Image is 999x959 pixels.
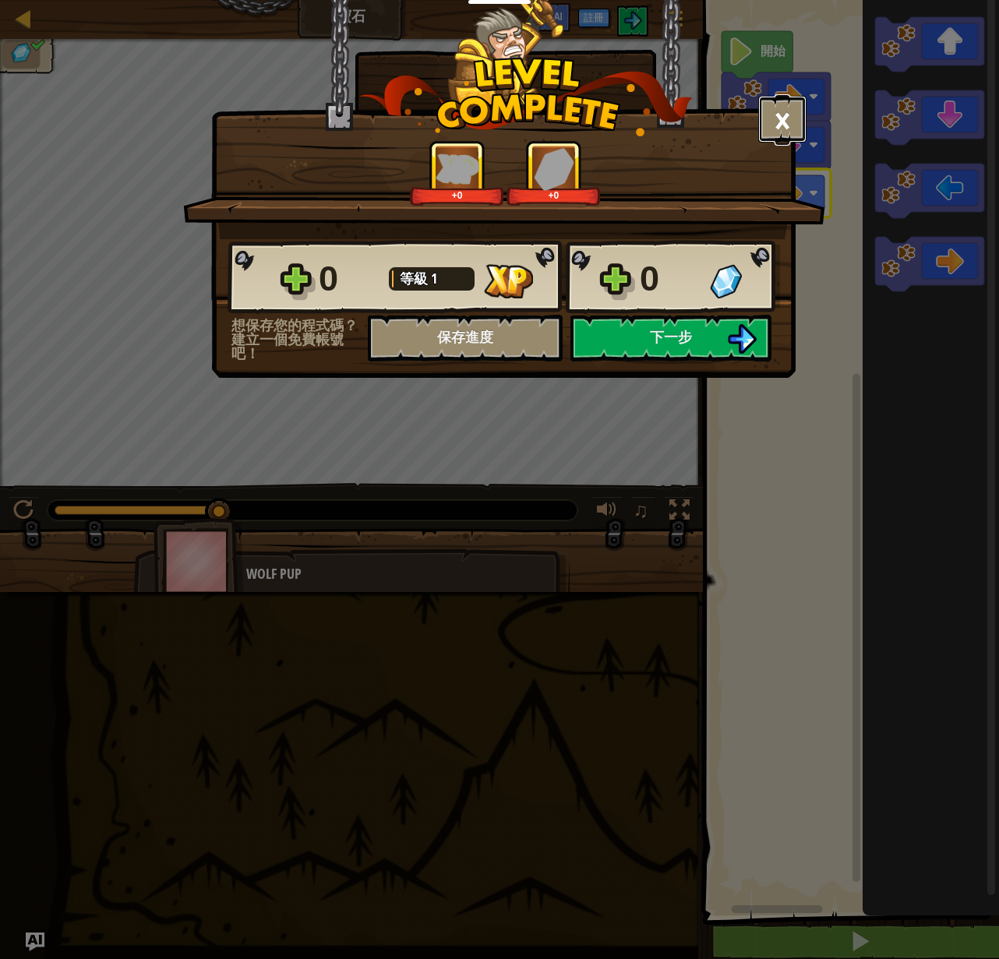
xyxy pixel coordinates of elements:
[727,324,757,354] img: 下一步
[400,269,431,288] span: 等級
[319,254,379,304] div: 0
[358,58,693,136] img: level_complete.png
[484,264,533,298] img: 取得經驗值
[431,269,437,288] span: 1
[510,189,598,201] div: +0
[534,147,574,190] img: 取得寶石
[650,327,692,347] span: 下一步
[413,189,501,201] div: +0
[570,315,771,361] button: 下一步
[758,96,807,143] button: ×
[640,254,701,304] div: 0
[710,264,742,298] img: 取得寶石
[368,315,563,361] button: 保存進度
[231,319,368,361] div: 想保存您的程式碼？建立一個免費帳號吧！
[436,153,479,184] img: 取得經驗值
